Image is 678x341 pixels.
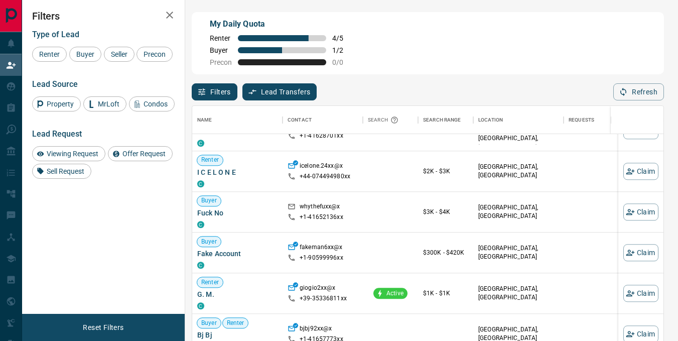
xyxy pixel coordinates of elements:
div: Search Range [418,106,473,134]
span: Lead Source [32,79,78,89]
div: Name [192,106,283,134]
span: Renter [36,50,63,58]
span: Fuck No [197,208,278,218]
span: G. M. [197,289,278,299]
div: Sell Request [32,164,91,179]
button: Claim [623,163,658,180]
div: Precon [137,47,173,62]
span: Condos [140,100,171,108]
span: Offer Request [119,150,169,158]
button: Reset Filters [76,319,130,336]
span: Fake Account [197,249,278,259]
div: Contact [288,106,312,134]
div: condos.ca [197,140,204,147]
span: Renter [197,156,223,165]
div: Condos [129,96,175,111]
p: +1- 41628701xx [300,132,343,140]
p: fakeman6xx@x [300,243,343,254]
span: Renter [210,34,232,42]
div: Renter [32,47,67,62]
span: Property [43,100,77,108]
span: Viewing Request [43,150,102,158]
p: $1K - $1K [423,289,468,298]
button: Lead Transfers [242,83,317,100]
div: condos.ca [197,262,204,269]
span: Sell Request [43,167,88,175]
p: My Daily Quota [210,18,354,30]
span: Buyer [197,197,221,205]
p: $2K - $3K [423,167,468,176]
span: Jeke Nsns [197,127,278,137]
span: MrLoft [94,100,123,108]
div: Contact [283,106,363,134]
div: MrLoft [83,96,126,111]
span: Lead Request [32,129,82,139]
p: giogio2xx@x [300,284,335,294]
span: 4 / 5 [332,34,354,42]
div: Name [197,106,212,134]
span: Type of Lead [32,30,79,39]
p: +1- 41652136xx [300,213,343,221]
div: Location [473,106,564,134]
p: +39- 35336811xx [300,294,347,303]
p: whythefuxx@x [300,202,340,213]
span: Bj Bj [197,330,278,340]
span: 0 / 0 [332,58,354,66]
div: condos.ca [197,221,204,228]
div: Buyer [69,47,101,62]
div: condos.ca [197,180,204,187]
p: North York, Scarborough, West End [478,117,559,152]
div: Property [32,96,81,111]
div: Search [368,106,401,134]
p: +44- 074494980xx [300,172,350,181]
button: Refresh [613,83,664,100]
span: Seller [107,50,131,58]
p: [GEOGRAPHIC_DATA], [GEOGRAPHIC_DATA] [478,244,559,261]
span: 1 / 2 [332,46,354,54]
div: Offer Request [108,146,173,161]
p: [GEOGRAPHIC_DATA], [GEOGRAPHIC_DATA] [478,163,559,180]
span: Active [382,289,408,298]
span: Buyer [197,238,221,246]
p: bjbj92xx@x [300,324,332,335]
div: Viewing Request [32,146,105,161]
div: Seller [104,47,134,62]
button: Claim [623,285,658,302]
p: [GEOGRAPHIC_DATA], [GEOGRAPHIC_DATA] [478,285,559,302]
span: I C E L O N E [197,167,278,177]
button: Claim [623,244,658,261]
button: Claim [623,122,658,139]
div: Search Range [423,106,461,134]
span: Renter [223,319,248,327]
div: Requests [569,106,594,134]
button: Claim [623,203,658,220]
p: $2K - $2K [423,126,468,135]
span: Buyer [197,319,221,327]
p: icelone.24xx@x [300,162,343,172]
p: +1- 90599996xx [300,254,343,262]
h2: Filters [32,10,175,22]
div: Location [478,106,503,134]
p: [GEOGRAPHIC_DATA], [GEOGRAPHIC_DATA] [478,203,559,220]
div: Requests [564,106,654,134]
button: Filters [192,83,237,100]
span: Renter [197,278,223,287]
span: Precon [210,58,232,66]
span: Buyer [210,46,232,54]
p: $300K - $420K [423,248,468,257]
div: condos.ca [197,302,204,309]
p: $3K - $4K [423,207,468,216]
span: Buyer [73,50,98,58]
span: Precon [140,50,169,58]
